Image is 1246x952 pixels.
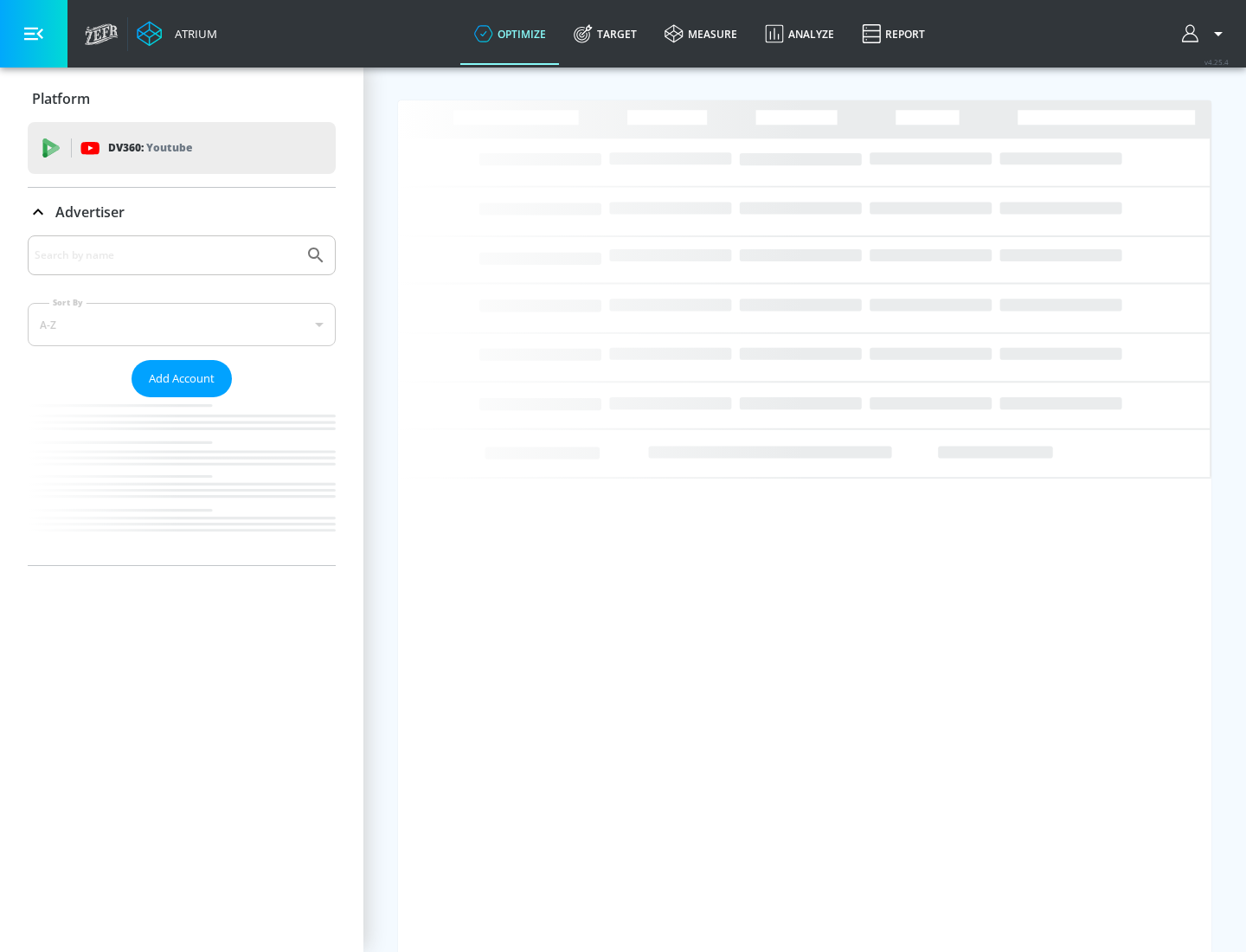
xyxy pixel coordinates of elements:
[28,303,336,346] div: A-Z
[55,203,125,222] p: Advertiser
[28,74,336,123] div: Platform
[137,21,217,47] a: Atrium
[35,244,297,267] input: Search by name
[168,26,217,42] div: Atrium
[28,122,336,174] div: DV360: Youtube
[108,138,192,158] p: DV360:
[28,397,336,565] nav: list of Advertiser
[848,3,939,65] a: Report
[460,3,560,65] a: optimize
[1204,57,1229,67] span: v 4.25.4
[146,138,192,157] p: Youtube
[751,3,848,65] a: Analyze
[28,188,336,236] div: Advertiser
[28,235,336,565] div: Advertiser
[149,369,215,389] span: Add Account
[49,297,87,308] label: Sort By
[560,3,651,65] a: Target
[132,360,232,397] button: Add Account
[32,89,90,108] p: Platform
[651,3,751,65] a: measure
